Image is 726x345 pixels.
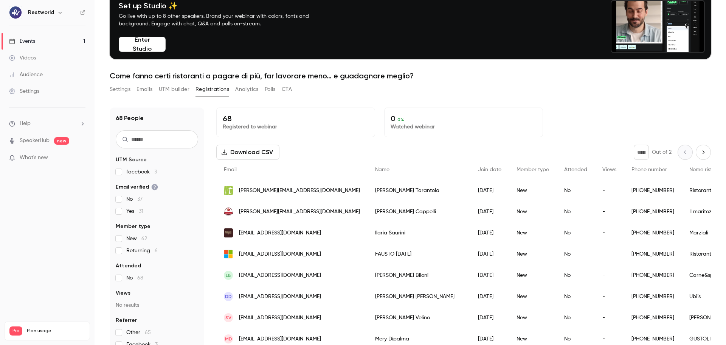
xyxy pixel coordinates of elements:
p: 68 [223,114,369,123]
div: [PHONE_NUMBER] [624,307,682,328]
p: Registered to webinar [223,123,369,131]
div: No [557,286,595,307]
span: Join date [478,167,501,172]
div: New [509,201,557,222]
span: 0 % [397,117,404,122]
div: [PHONE_NUMBER] [624,180,682,201]
span: 3 [154,169,157,175]
span: [EMAIL_ADDRESS][DOMAIN_NAME] [239,293,321,301]
span: 62 [141,236,147,241]
span: Email [224,167,237,172]
span: Plan usage [27,328,85,334]
span: Yes [126,208,143,215]
li: help-dropdown-opener [9,120,85,128]
span: [EMAIL_ADDRESS][DOMAIN_NAME] [239,272,321,279]
button: Analytics [235,83,259,95]
iframe: Noticeable Trigger [76,155,85,161]
img: marziali1922.com [224,228,233,237]
div: - [595,180,624,201]
div: [PHONE_NUMBER] [624,286,682,307]
div: [DATE] [470,286,509,307]
span: [EMAIL_ADDRESS][DOMAIN_NAME] [239,335,321,343]
div: [DATE] [470,307,509,328]
div: Ilaria Saurini [368,222,470,244]
span: 37 [137,197,143,202]
div: New [509,286,557,307]
span: [PERSON_NAME][EMAIL_ADDRESS][DOMAIN_NAME] [239,208,360,216]
img: ristorantetarantola.it [224,186,233,195]
h1: Come fanno certi ristoranti a pagare di più, far lavorare meno… e guadagnare meglio? [110,71,711,80]
span: Other [126,329,151,336]
div: Videos [9,54,36,62]
div: No [557,222,595,244]
div: - [595,222,624,244]
p: 0 [391,114,537,123]
p: No results [116,301,198,309]
div: [PERSON_NAME] Tarantola [368,180,470,201]
span: 31 [139,209,143,214]
div: - [595,307,624,328]
span: Referrer [116,317,137,324]
div: No [557,244,595,265]
div: New [509,265,557,286]
span: Views [602,167,616,172]
div: [PERSON_NAME] Biloni [368,265,470,286]
span: MD [225,336,232,342]
div: [DATE] [470,265,509,286]
p: Watched webinar [391,123,537,131]
span: [EMAIL_ADDRESS][DOMAIN_NAME] [239,314,321,322]
span: New [126,235,147,242]
div: - [595,244,624,265]
div: [DATE] [470,180,509,201]
span: [EMAIL_ADDRESS][DOMAIN_NAME] [239,250,321,258]
span: Email verified [116,183,158,191]
img: ilmaritozzorosso.it [224,207,233,216]
span: Member type [116,223,150,230]
div: No [557,180,595,201]
div: [PHONE_NUMBER] [624,201,682,222]
span: DD [225,293,232,300]
span: Help [20,120,31,128]
a: SpeakerHub [20,137,50,145]
span: Name [375,167,389,172]
div: [PERSON_NAME] [PERSON_NAME] [368,286,470,307]
p: Go live with up to 8 other speakers. Brand your webinar with colors, fonts and background. Engage... [119,12,327,28]
button: Registrations [195,83,229,95]
span: 6 [155,248,158,253]
button: CTA [282,83,292,95]
div: [DATE] [470,222,509,244]
div: [PHONE_NUMBER] [624,244,682,265]
div: [DATE] [470,201,509,222]
h6: Restworld [28,9,54,16]
span: Attended [116,262,141,270]
div: Events [9,37,35,45]
div: [PHONE_NUMBER] [624,222,682,244]
img: Restworld [9,6,22,19]
div: FAUSTO [DATE] [368,244,470,265]
button: Polls [265,83,276,95]
span: No [126,274,143,282]
div: New [509,244,557,265]
div: - [595,265,624,286]
p: Out of 2 [652,148,672,156]
span: LB [226,272,231,279]
div: Settings [9,87,39,95]
span: [EMAIL_ADDRESS][DOMAIN_NAME] [239,229,321,237]
span: Pro [9,326,22,336]
div: New [509,222,557,244]
span: 65 [145,330,151,335]
span: Member type [517,167,549,172]
button: Enter Studio [119,37,166,52]
h1: 68 People [116,114,144,123]
span: UTM Source [116,156,147,164]
img: hotmail.it [224,250,233,259]
button: Emails [137,83,152,95]
span: Views [116,289,130,297]
div: New [509,180,557,201]
button: Download CSV [216,145,279,160]
span: SV [225,314,231,321]
div: No [557,201,595,222]
button: Settings [110,83,130,95]
div: Audience [9,71,43,78]
span: Returning [126,247,158,254]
